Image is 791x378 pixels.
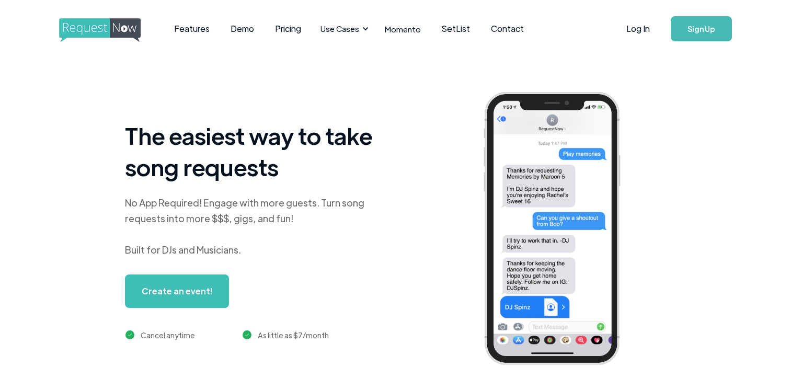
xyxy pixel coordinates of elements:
[220,13,265,45] a: Demo
[243,330,251,339] img: green checkmark
[125,120,386,182] h1: The easiest way to take song requests
[480,13,534,45] a: Contact
[141,329,195,341] div: Cancel anytime
[164,13,220,45] a: Features
[431,13,480,45] a: SetList
[472,85,648,376] img: iphone screenshot
[320,23,359,35] div: Use Cases
[314,13,372,45] div: Use Cases
[258,329,329,341] div: As little as $7/month
[671,16,732,41] a: Sign Up
[616,10,660,47] a: Log In
[265,13,312,45] a: Pricing
[59,18,160,42] img: requestnow logo
[125,195,386,258] div: No App Required! Engage with more guests. Turn song requests into more $$$, gigs, and fun! Built ...
[374,14,431,44] a: Momento
[59,18,137,39] a: home
[125,330,134,339] img: green checkmark
[125,274,229,308] a: Create an event!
